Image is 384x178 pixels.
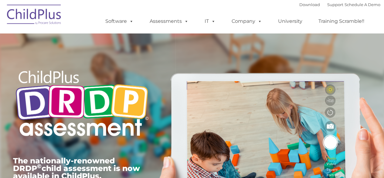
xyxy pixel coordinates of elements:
a: Assessments [144,15,195,27]
a: Schedule A Demo [345,2,380,7]
a: IT [199,15,222,27]
a: Software [99,15,140,27]
font: | [299,2,380,7]
a: Download [299,2,320,7]
a: Training Scramble!! [312,15,370,27]
img: ChildPlus by Procare Solutions [4,0,65,31]
img: Copyright - DRDP Logo Light [13,62,151,146]
sup: © [37,163,42,170]
a: Support [327,2,343,7]
a: Company [226,15,268,27]
a: University [272,15,308,27]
